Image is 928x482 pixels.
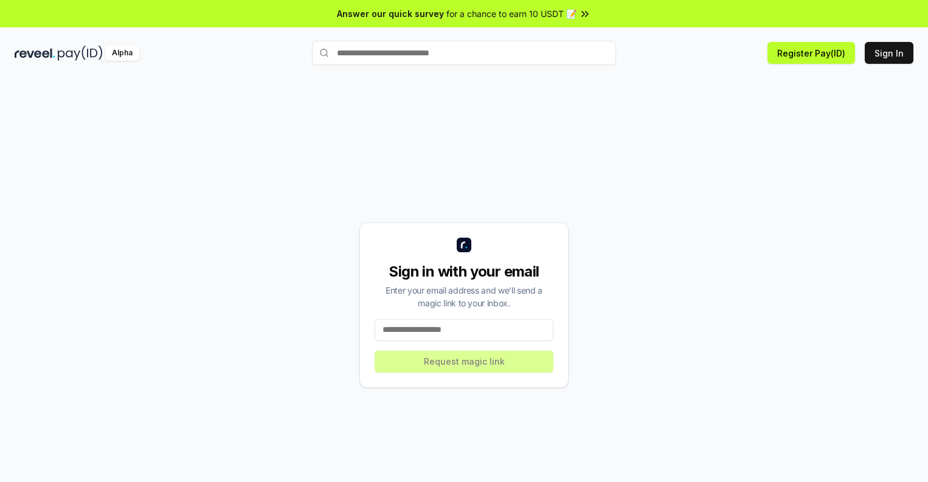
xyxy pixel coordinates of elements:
div: Alpha [105,46,139,61]
span: for a chance to earn 10 USDT 📝 [446,7,577,20]
img: reveel_dark [15,46,55,61]
img: pay_id [58,46,103,61]
img: logo_small [457,238,471,252]
div: Enter your email address and we’ll send a magic link to your inbox. [375,284,553,309]
button: Sign In [865,42,913,64]
span: Answer our quick survey [337,7,444,20]
button: Register Pay(ID) [767,42,855,64]
div: Sign in with your email [375,262,553,281]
